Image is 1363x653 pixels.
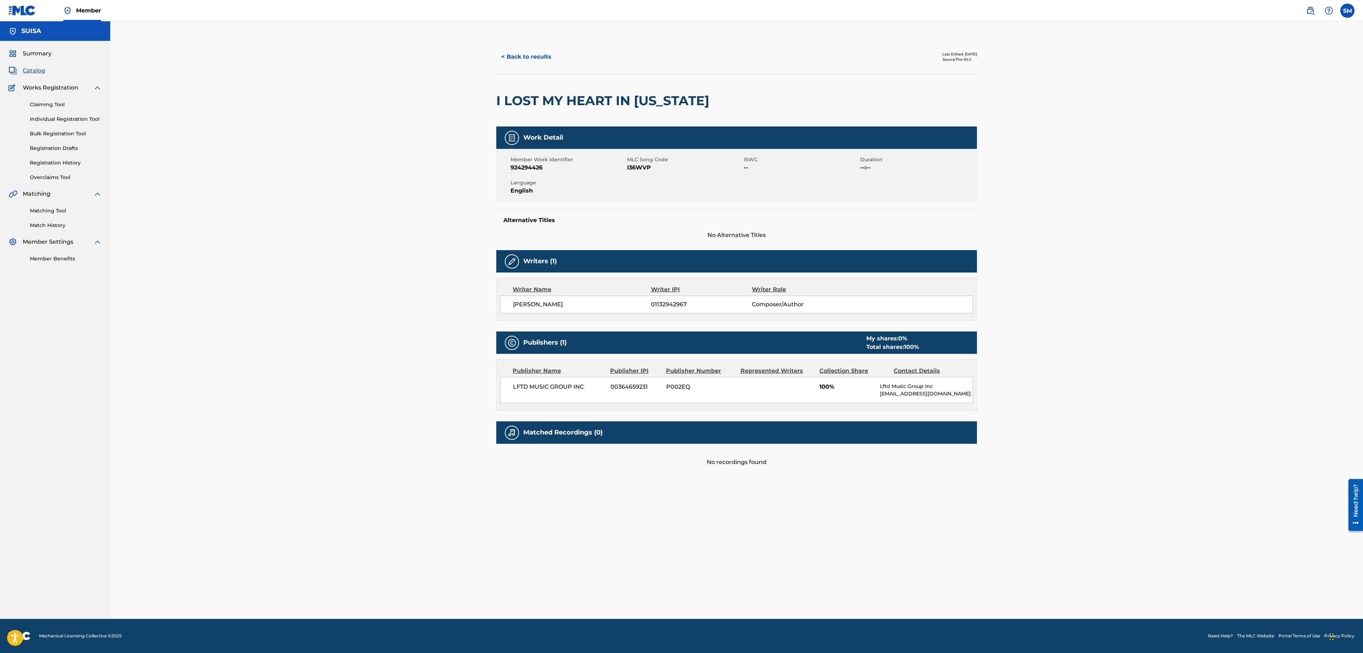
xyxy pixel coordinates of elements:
[23,83,78,92] span: Works Registration
[30,207,102,215] a: Matching Tool
[860,163,975,172] span: --:--
[508,134,516,142] img: Work Detail
[1325,6,1333,15] img: help
[30,255,102,263] a: Member Benefits
[627,163,742,172] span: I36WVP
[1237,633,1274,639] a: The MLC Website
[744,163,859,172] span: --
[523,134,563,142] h5: Work Detail
[1343,476,1363,534] iframe: Resource Center
[610,383,661,391] span: 00364659231
[496,231,977,239] span: No Alternative Titles
[1327,619,1363,653] iframe: Chat Widget
[23,190,50,198] span: Matching
[9,5,36,16] img: MLC Logo
[942,57,977,62] div: Source: The MLC
[30,115,102,123] a: Individual Registration Tool
[496,444,977,466] div: No recordings found
[1303,4,1317,18] a: Public Search
[30,222,102,229] a: Match History
[1330,626,1334,647] div: Drag
[1306,6,1315,15] img: search
[496,48,556,66] button: < Back to results
[9,83,18,92] img: Works Registration
[610,367,661,375] div: Publisher IPI
[904,344,919,350] span: 100 %
[651,300,752,309] span: 01132942967
[523,339,567,347] h5: Publishers (1)
[93,238,102,246] img: expand
[39,633,122,639] span: Mechanical Licensing Collective © 2025
[9,27,17,36] img: Accounts
[666,367,735,375] div: Publisher Number
[511,156,625,163] span: Member Work Identifier
[866,334,919,343] div: My shares:
[508,257,516,266] img: Writers
[513,383,605,391] span: LFTD MUSIC GROUP INC
[503,217,970,224] h5: Alternative Titles
[880,383,973,390] p: Lftd Music Group Inc
[508,339,516,347] img: Publishers
[496,93,713,109] h2: I LOST MY HEART IN [US_STATE]
[1278,633,1320,639] a: Portal Terms of Use
[1208,633,1233,639] a: Need Help?
[9,190,17,198] img: Matching
[93,83,102,92] img: expand
[894,367,963,375] div: Contact Details
[511,187,625,195] span: English
[1322,4,1336,18] div: Help
[744,156,859,163] span: ISWC
[651,285,752,294] div: Writer IPI
[30,130,102,137] a: Bulk Registration Tool
[30,101,102,108] a: Claiming Tool
[9,66,45,75] a: CatalogCatalog
[819,367,888,375] div: Collection Share
[898,335,907,342] span: 0 %
[23,66,45,75] span: Catalog
[523,428,603,437] h5: Matched Recordings (0)
[511,179,625,187] span: Language
[752,285,844,294] div: Writer Role
[880,390,973,398] p: [EMAIL_ADDRESS][DOMAIN_NAME]
[9,49,52,58] a: SummarySummary
[1340,4,1354,18] div: User Menu
[860,156,975,163] span: Duration
[752,300,844,309] span: Composer/Author
[523,257,557,265] h5: Writers (1)
[666,383,735,391] span: P002EQ
[513,300,651,309] span: [PERSON_NAME]
[1324,633,1354,639] a: Privacy Policy
[9,238,17,246] img: Member Settings
[942,52,977,57] div: Last Edited: [DATE]
[30,159,102,167] a: Registration History
[9,49,17,58] img: Summary
[511,163,625,172] span: 924294426
[23,238,73,246] span: Member Settings
[513,285,651,294] div: Writer Name
[741,367,814,375] div: Represented Writers
[508,428,516,437] img: Matched Recordings
[30,145,102,152] a: Registration Drafts
[9,66,17,75] img: Catalog
[76,6,101,15] span: Member
[93,190,102,198] img: expand
[21,27,41,35] h5: SUISA
[819,383,875,391] span: 100%
[63,6,72,15] img: Top Rightsholder
[866,343,919,351] div: Total shares:
[30,174,102,181] a: Overclaims Tool
[627,156,742,163] span: MLC Song Code
[23,49,52,58] span: Summary
[513,367,605,375] div: Publisher Name
[9,632,31,640] img: logo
